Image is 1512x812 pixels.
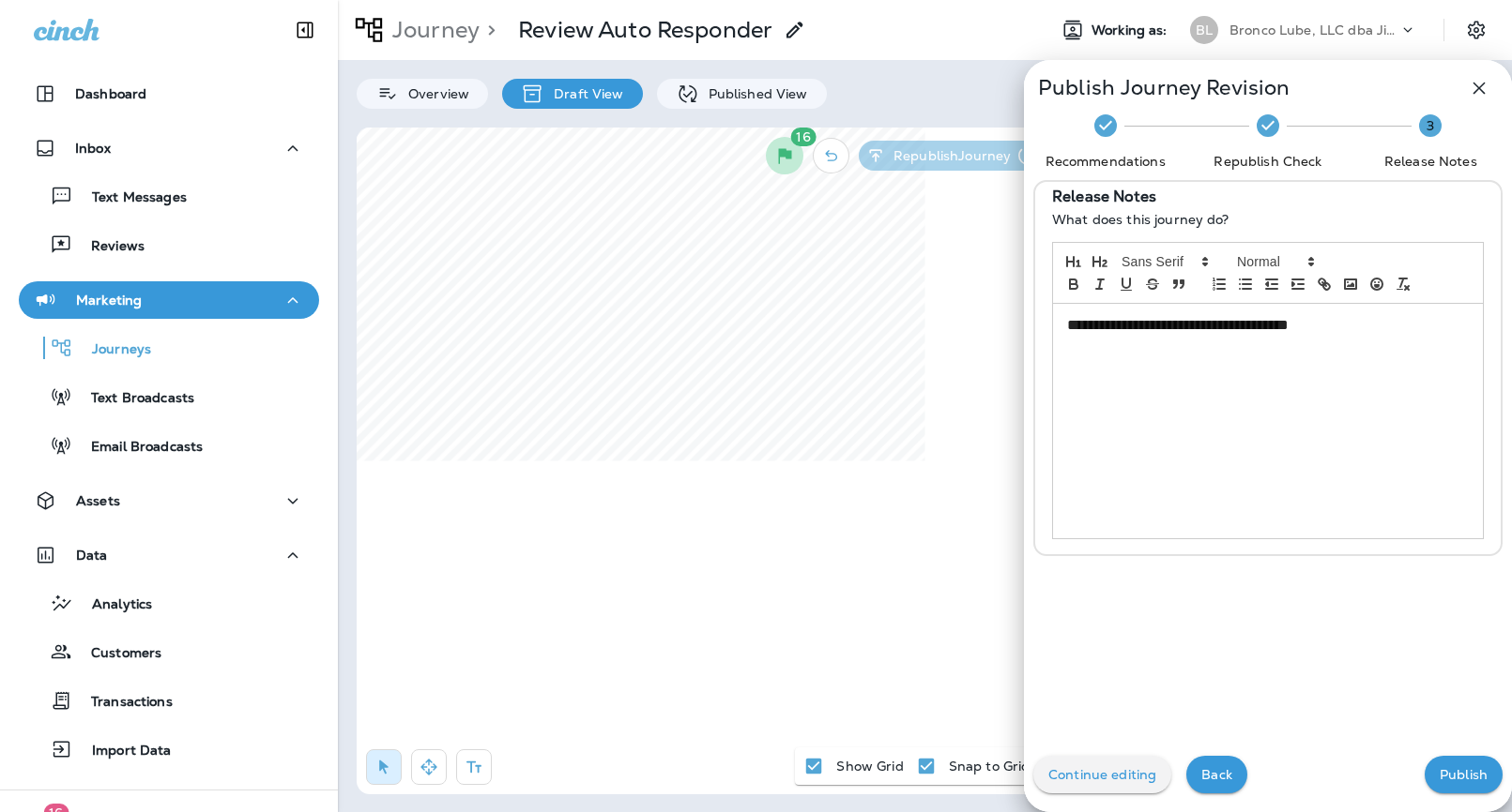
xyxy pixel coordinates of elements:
button: Continue editing [1033,756,1171,793]
span: Republish Check [1194,152,1341,171]
p: What does this journey do? [1052,212,1484,227]
button: Back [1186,756,1247,793]
p: Continue editing [1048,767,1156,782]
p: Publish [1440,767,1488,782]
span: Recommendations [1031,152,1179,171]
span: Release Notes [1357,152,1504,171]
text: 3 [1427,117,1434,134]
button: Publish [1425,756,1503,793]
p: Publish Journey Revision [1038,81,1290,96]
p: Back [1201,767,1232,782]
p: Release Notes [1052,189,1156,204]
